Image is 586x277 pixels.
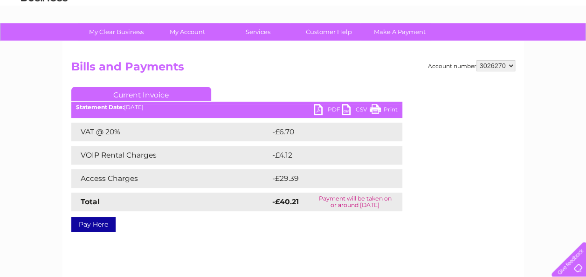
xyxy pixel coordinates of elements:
[471,40,499,47] a: Telecoms
[71,87,211,101] a: Current Invoice
[76,104,124,111] b: Statement Date:
[71,123,270,141] td: VAT @ 20%
[78,23,155,41] a: My Clear Business
[524,40,547,47] a: Contact
[342,104,370,118] a: CSV
[149,23,226,41] a: My Account
[555,40,577,47] a: Log out
[71,104,402,111] div: [DATE]
[71,169,270,188] td: Access Charges
[71,60,515,78] h2: Bills and Payments
[71,146,270,165] td: VOIP Rental Charges
[71,217,116,232] a: Pay Here
[270,169,385,188] td: -£29.39
[505,40,518,47] a: Blog
[21,24,68,53] img: logo.png
[270,123,383,141] td: -£6.70
[428,60,515,71] div: Account number
[81,197,100,206] strong: Total
[290,23,367,41] a: Customer Help
[73,5,514,45] div: Clear Business is a trading name of Verastar Limited (registered in [GEOGRAPHIC_DATA] No. 3667643...
[445,40,466,47] a: Energy
[272,197,299,206] strong: -£40.21
[370,104,398,118] a: Print
[220,23,296,41] a: Services
[422,40,440,47] a: Water
[410,5,475,16] a: 0333 014 3131
[361,23,438,41] a: Make A Payment
[270,146,381,165] td: -£4.12
[308,193,402,211] td: Payment will be taken on or around [DATE]
[314,104,342,118] a: PDF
